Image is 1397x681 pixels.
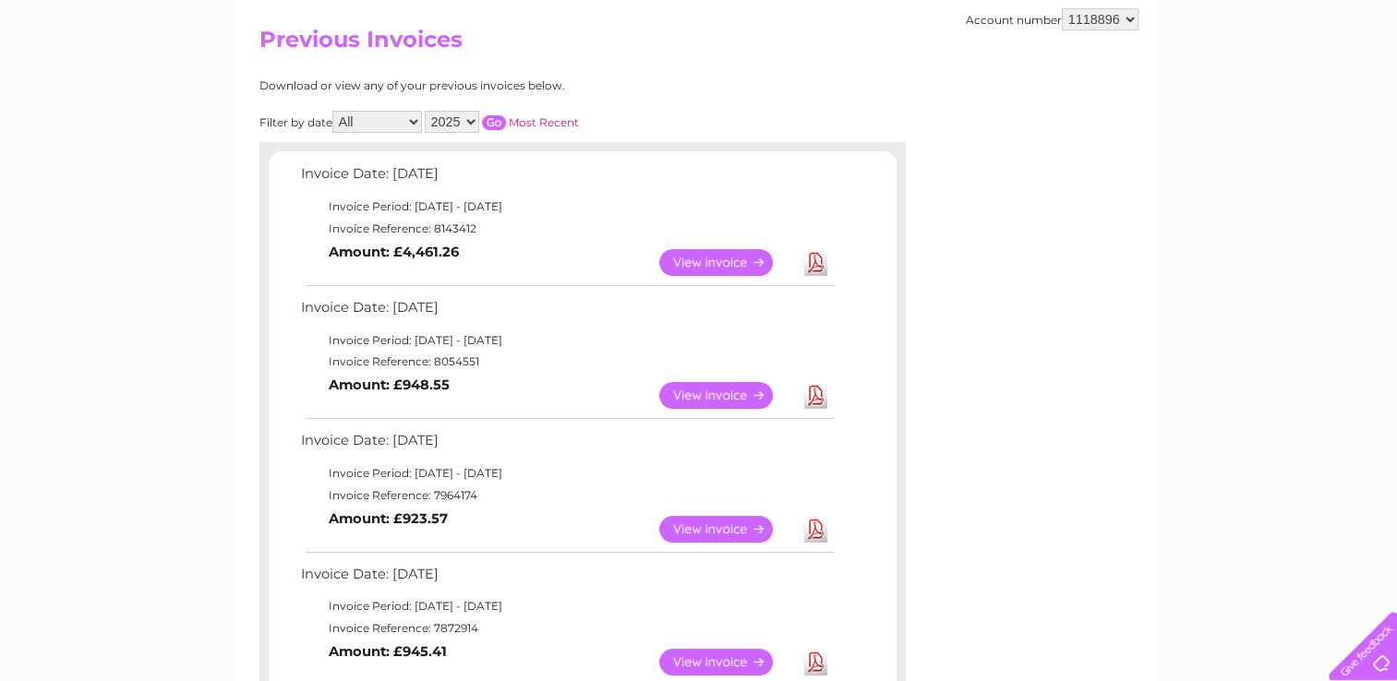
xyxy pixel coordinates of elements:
[296,351,837,373] td: Invoice Reference: 8054551
[296,218,837,240] td: Invoice Reference: 8143412
[296,462,837,484] td: Invoice Period: [DATE] - [DATE]
[329,376,450,393] b: Amount: £948.55
[1170,78,1225,92] a: Telecoms
[296,196,837,218] td: Invoice Period: [DATE] - [DATE]
[296,562,837,596] td: Invoice Date: [DATE]
[259,27,1138,62] h2: Previous Invoices
[659,516,795,543] a: View
[966,8,1138,30] div: Account number
[1118,78,1159,92] a: Energy
[259,111,744,133] div: Filter by date
[1236,78,1263,92] a: Blog
[804,649,827,675] a: Download
[296,329,837,352] td: Invoice Period: [DATE] - [DATE]
[1049,9,1176,32] a: 0333 014 3131
[296,595,837,617] td: Invoice Period: [DATE] - [DATE]
[296,428,837,462] td: Invoice Date: [DATE]
[329,244,459,260] b: Amount: £4,461.26
[1336,78,1379,92] a: Log out
[659,382,795,409] a: View
[259,79,744,92] div: Download or view any of your previous invoices below.
[804,382,827,409] a: Download
[263,10,1136,90] div: Clear Business is a trading name of Verastar Limited (registered in [GEOGRAPHIC_DATA] No. 3667643...
[659,649,795,675] a: View
[296,161,837,196] td: Invoice Date: [DATE]
[1274,78,1319,92] a: Contact
[329,510,448,527] b: Amount: £923.57
[296,295,837,329] td: Invoice Date: [DATE]
[804,249,827,276] a: Download
[1072,78,1107,92] a: Water
[659,249,795,276] a: View
[804,516,827,543] a: Download
[49,48,143,104] img: logo.png
[329,643,447,660] b: Amount: £945.41
[296,617,837,639] td: Invoice Reference: 7872914
[509,115,579,129] a: Most Recent
[296,484,837,507] td: Invoice Reference: 7964174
